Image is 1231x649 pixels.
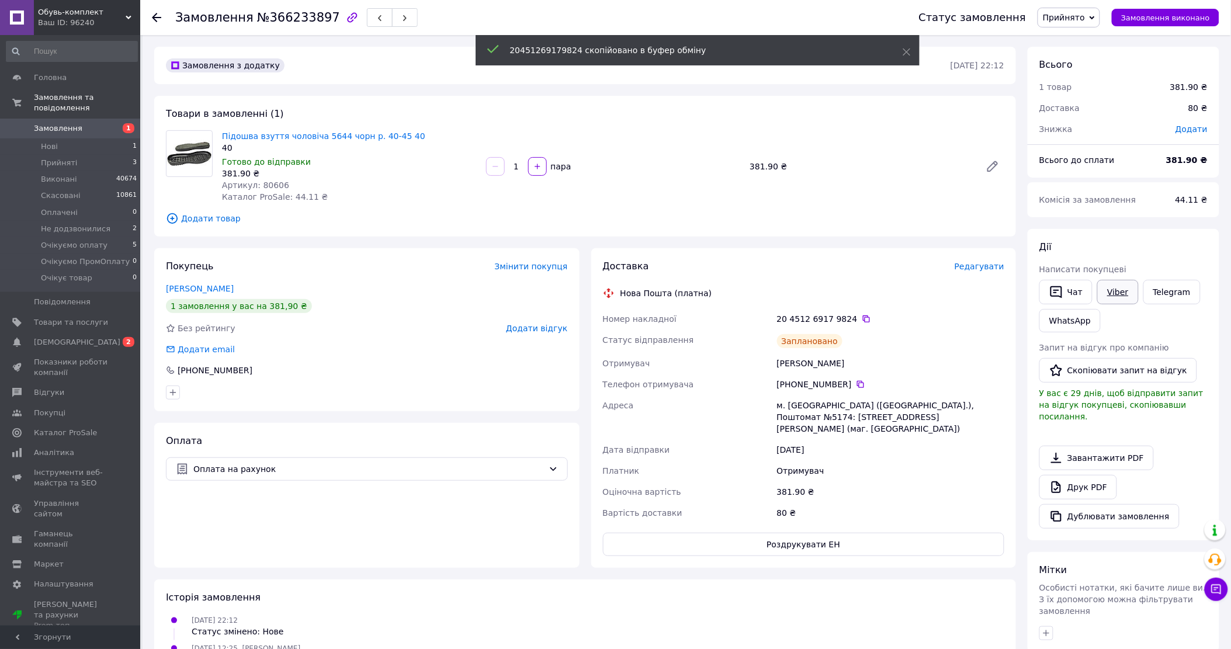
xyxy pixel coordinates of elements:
[775,460,1007,481] div: Отримувач
[34,447,74,458] span: Аналітика
[1175,124,1208,134] span: Додати
[116,190,137,201] span: 10861
[41,158,77,168] span: Прийняті
[34,92,140,113] span: Замовлення та повідомлення
[165,343,236,355] div: Додати email
[34,467,108,488] span: Інструменти веб-майстра та SEO
[1039,446,1154,470] a: Завантажити PDF
[175,11,254,25] span: Замовлення
[222,168,477,179] div: 381.90 ₴
[603,445,670,454] span: Дата відправки
[1039,103,1080,113] span: Доставка
[1166,155,1208,165] b: 381.90 ₴
[38,18,140,28] div: Ваш ID: 96240
[41,256,130,267] span: Очікуємо ПромОплату
[41,207,78,218] span: Оплачені
[34,559,64,570] span: Маркет
[41,190,81,201] span: Скасовані
[1121,13,1210,22] span: Замовлення виконано
[41,240,108,251] span: Очікуємо оплату
[1097,280,1138,304] a: Viber
[603,314,677,324] span: Номер накладної
[1112,9,1219,26] button: Замовлення виконано
[603,359,650,368] span: Отримувач
[1039,309,1101,332] a: WhatsApp
[34,579,93,589] span: Налаштування
[133,256,137,267] span: 0
[166,212,1004,225] span: Додати товар
[618,287,715,299] div: Нова Пошта (платна)
[133,141,137,152] span: 1
[603,335,694,345] span: Статус відправлення
[1143,280,1201,304] a: Telegram
[603,380,694,389] span: Телефон отримувача
[222,192,328,202] span: Каталог ProSale: 44.11 ₴
[745,158,976,175] div: 381.90 ₴
[1039,583,1206,616] span: Особисті нотатки, які бачите лише ви. З їх допомогою можна фільтрувати замовлення
[222,142,477,154] div: 40
[34,428,97,438] span: Каталог ProSale
[123,337,134,347] span: 2
[981,155,1004,178] a: Редагувати
[1039,155,1115,165] span: Всього до сплати
[1039,564,1067,575] span: Мітки
[166,592,261,603] span: Історія замовлення
[1181,95,1215,121] div: 80 ₴
[166,284,234,293] a: [PERSON_NAME]
[34,620,108,631] div: Prom топ
[34,498,108,519] span: Управління сайтом
[41,141,58,152] span: Нові
[34,408,65,418] span: Покупці
[775,353,1007,374] div: [PERSON_NAME]
[178,324,235,333] span: Без рейтингу
[777,379,1004,390] div: [PHONE_NUMBER]
[133,224,137,234] span: 2
[6,41,138,62] input: Пошук
[777,334,843,348] div: Заплановано
[166,435,202,446] span: Оплата
[34,297,91,307] span: Повідомлення
[603,533,1005,556] button: Роздрукувати ЕН
[34,317,108,328] span: Товари та послуги
[166,58,285,72] div: Замовлення з додатку
[1043,13,1085,22] span: Прийнято
[1039,124,1073,134] span: Знижка
[1039,280,1093,304] button: Чат
[1039,82,1072,92] span: 1 товар
[34,529,108,550] span: Гаманець компанії
[775,439,1007,460] div: [DATE]
[951,61,1004,70] time: [DATE] 22:12
[41,174,77,185] span: Виконані
[166,261,214,272] span: Покупець
[955,262,1004,271] span: Редагувати
[222,131,425,141] a: Підошва взуття чоловіча 5644 чорн р. 40-45 40
[775,395,1007,439] div: м. [GEOGRAPHIC_DATA] ([GEOGRAPHIC_DATA].), Поштомат №5174: [STREET_ADDRESS][PERSON_NAME] (маг. [G...
[192,616,238,624] span: [DATE] 22:12
[41,273,92,283] span: Очікує товар
[257,11,340,25] span: №366233897
[1039,241,1052,252] span: Дії
[603,261,649,272] span: Доставка
[775,502,1007,523] div: 80 ₴
[166,108,284,119] span: Товари в замовленні (1)
[603,487,681,497] span: Оціночна вартість
[34,72,67,83] span: Головна
[1175,195,1208,204] span: 44.11 ₴
[222,181,289,190] span: Артикул: 80606
[34,337,120,348] span: [DEMOGRAPHIC_DATA]
[133,158,137,168] span: 3
[510,44,873,56] div: 20451269179824 скопійовано в буфер обміну
[603,508,682,518] span: Вартість доставки
[166,299,312,313] div: 1 замовлення у вас на 381,90 ₴
[116,174,137,185] span: 40674
[506,324,567,333] span: Додати відгук
[123,123,134,133] span: 1
[777,313,1004,325] div: 20 4512 6917 9824
[548,161,573,172] div: пара
[1039,504,1180,529] button: Дублювати замовлення
[34,599,108,631] span: [PERSON_NAME] та рахунки
[34,357,108,378] span: Показники роботи компанії
[176,343,236,355] div: Додати email
[1205,578,1228,601] button: Чат з покупцем
[176,365,254,376] div: [PHONE_NUMBER]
